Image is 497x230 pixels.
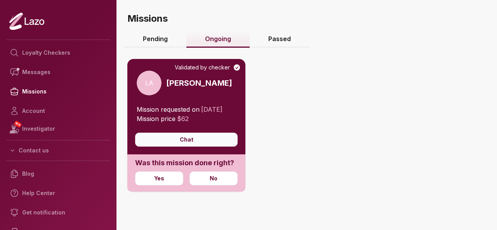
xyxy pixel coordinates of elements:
h1: Was this mission done right? [135,154,238,171]
a: Blog [6,164,110,183]
span: NEW [14,120,22,128]
a: Get notification [6,203,110,222]
h3: [PERSON_NAME] [166,78,232,88]
span: LA [137,71,162,95]
a: Missions [6,82,110,101]
a: NEWInvestigator [6,121,110,137]
span: [DATE] [201,105,222,113]
a: Ongoing [186,31,250,48]
button: Yes [135,171,183,185]
a: Passed [250,31,309,48]
a: Account [6,101,110,121]
a: Loyalty Checkers [6,43,110,62]
a: Help Center [6,183,110,203]
button: Contact us [6,144,110,157]
button: Chat [135,133,238,147]
button: No [189,171,238,185]
span: Mission requested on [137,105,200,113]
a: Pending [124,31,186,48]
div: Validated by checker [175,64,241,71]
span: Mission price [137,115,176,123]
span: $ 62 [177,115,189,123]
a: Messages [6,62,110,82]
